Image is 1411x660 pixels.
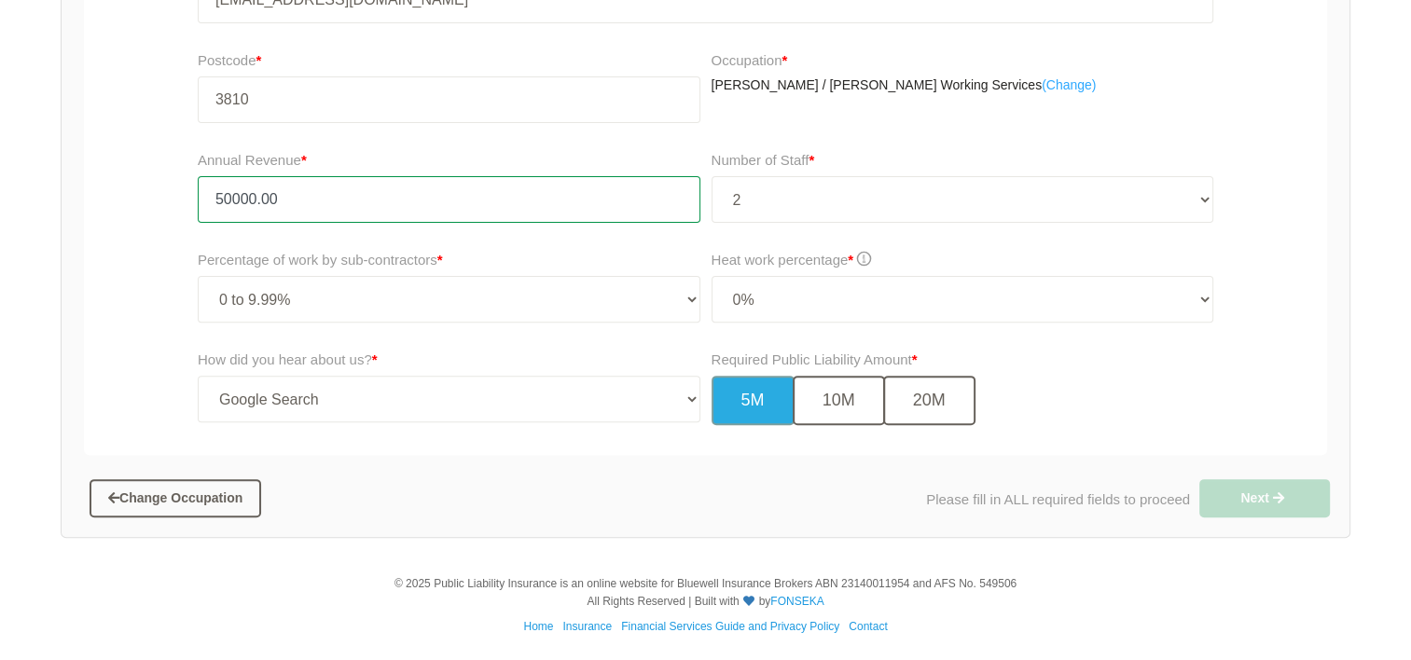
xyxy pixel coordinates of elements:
a: Financial Services Guide and Privacy Policy [621,620,839,633]
a: (Change) [1042,76,1096,95]
label: Number of Staff [712,149,815,172]
a: Insurance [562,620,612,633]
label: How did you hear about us? [198,349,378,371]
a: Contact [849,620,887,633]
label: Please fill in ALL required fields to proceed [926,488,1190,511]
a: Home [523,620,553,633]
button: 10M [793,376,885,425]
a: FONSEKA [770,595,823,608]
label: Heat work percentage [712,249,872,271]
input: Your postcode... [198,76,700,123]
p: [PERSON_NAME] / [PERSON_NAME] Working Services [712,76,1214,95]
label: Percentage of work by sub-contractors [198,249,443,271]
button: Next [1199,479,1330,516]
label: Required Public Liability Amount [712,349,918,371]
label: Annual Revenue [198,149,307,172]
input: Annual Revenue [198,176,700,223]
button: Change Occupation [90,479,261,516]
label: Postcode [198,49,700,72]
label: Occupation [712,49,788,72]
button: 20M [883,376,975,425]
button: 5M [712,376,795,425]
